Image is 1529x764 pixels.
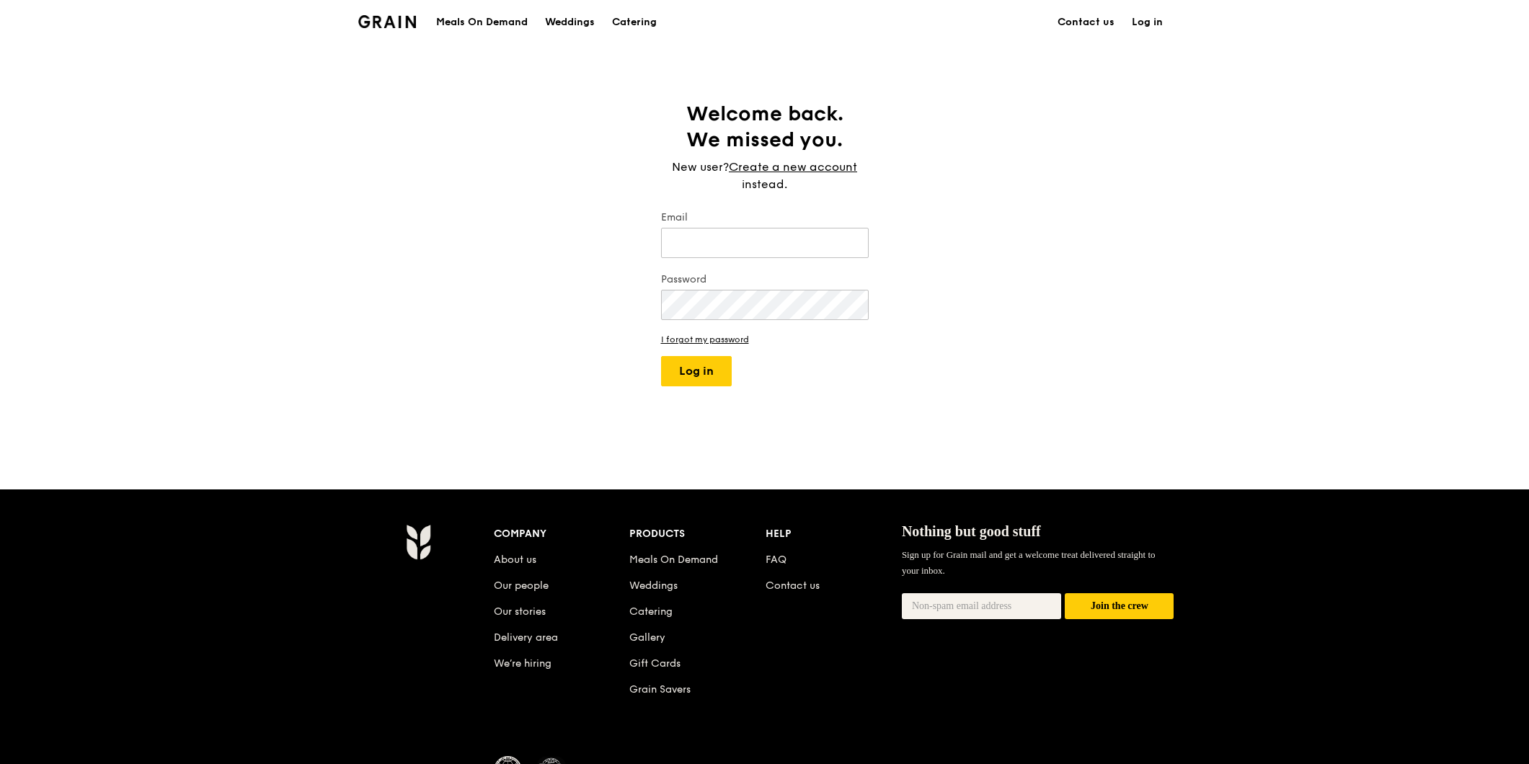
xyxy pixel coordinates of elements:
a: Contact us [1049,1,1123,44]
a: I forgot my password [661,334,869,345]
div: Products [629,524,766,544]
div: Help [766,524,902,544]
div: Meals On Demand [436,1,528,44]
a: Catering [603,1,665,44]
h1: Welcome back. We missed you. [661,101,869,153]
span: instead. [742,177,787,191]
a: Create a new account [729,159,857,176]
a: Gallery [629,631,665,644]
a: Meals On Demand [629,554,718,566]
span: Nothing but good stuff [902,523,1041,539]
input: Non-spam email address [902,593,1062,619]
a: Our people [494,579,549,592]
a: Contact us [766,579,820,592]
button: Log in [661,356,732,386]
a: Log in [1123,1,1171,44]
label: Email [661,210,869,225]
div: Weddings [545,1,595,44]
a: FAQ [766,554,786,566]
label: Password [661,272,869,287]
a: Weddings [629,579,678,592]
a: About us [494,554,536,566]
img: Grain [358,15,417,28]
div: Company [494,524,630,544]
a: Catering [629,605,673,618]
img: Grain [406,524,431,560]
a: Weddings [536,1,603,44]
span: Sign up for Grain mail and get a welcome treat delivered straight to your inbox. [902,549,1156,576]
div: Catering [612,1,657,44]
button: Join the crew [1065,593,1174,620]
span: New user? [672,160,729,174]
a: We’re hiring [494,657,551,670]
a: Grain Savers [629,683,691,696]
a: Our stories [494,605,546,618]
a: Gift Cards [629,657,681,670]
a: Delivery area [494,631,558,644]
